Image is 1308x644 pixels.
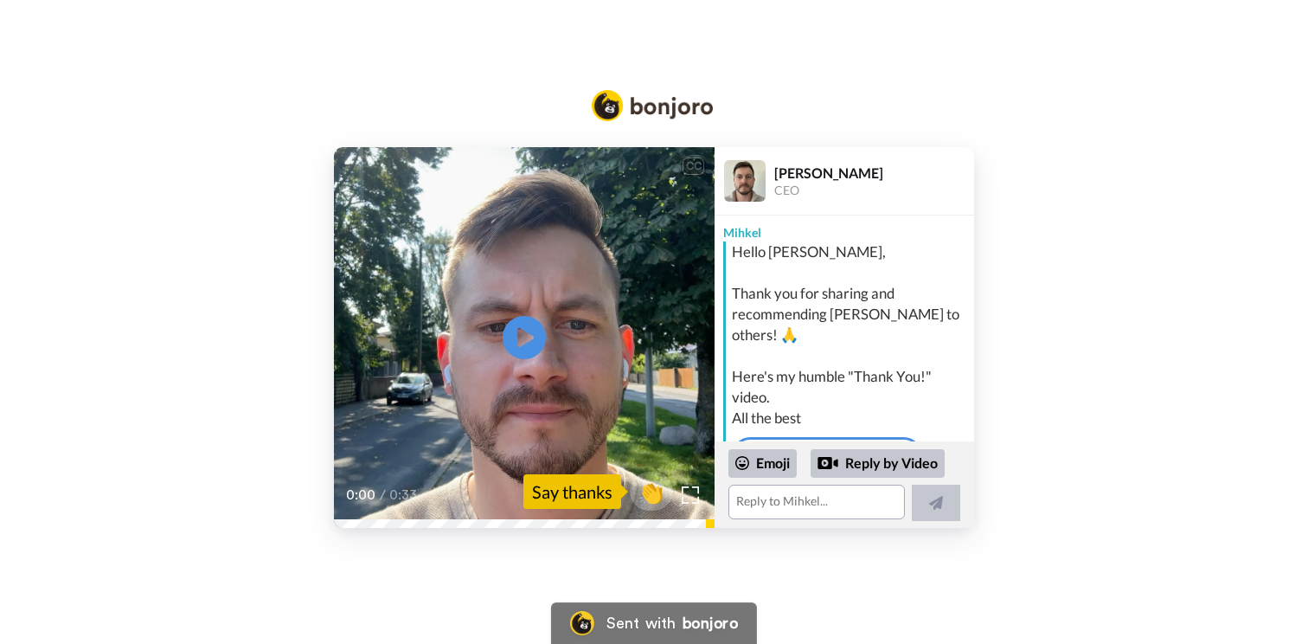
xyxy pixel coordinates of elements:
[380,485,386,506] span: /
[630,478,673,506] span: 👏
[728,449,797,477] div: Emoji
[732,241,970,428] div: Hello [PERSON_NAME], Thank you for sharing and recommending [PERSON_NAME] to others! 🙏 Here's my ...
[682,486,699,504] img: Full screen
[811,449,945,479] div: Reply by Video
[774,164,973,181] div: [PERSON_NAME]
[389,485,420,506] span: 0:33
[683,158,704,175] div: CC
[630,472,673,511] button: 👏
[523,474,621,509] div: Say thanks
[715,216,974,241] div: Mihkel
[774,184,973,198] div: CEO
[732,437,922,473] a: Send your own videos
[817,453,838,473] div: Reply by Video
[724,160,766,202] img: Profile Image
[346,485,376,506] span: 0:00
[592,90,713,121] img: Bonjoro Logo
